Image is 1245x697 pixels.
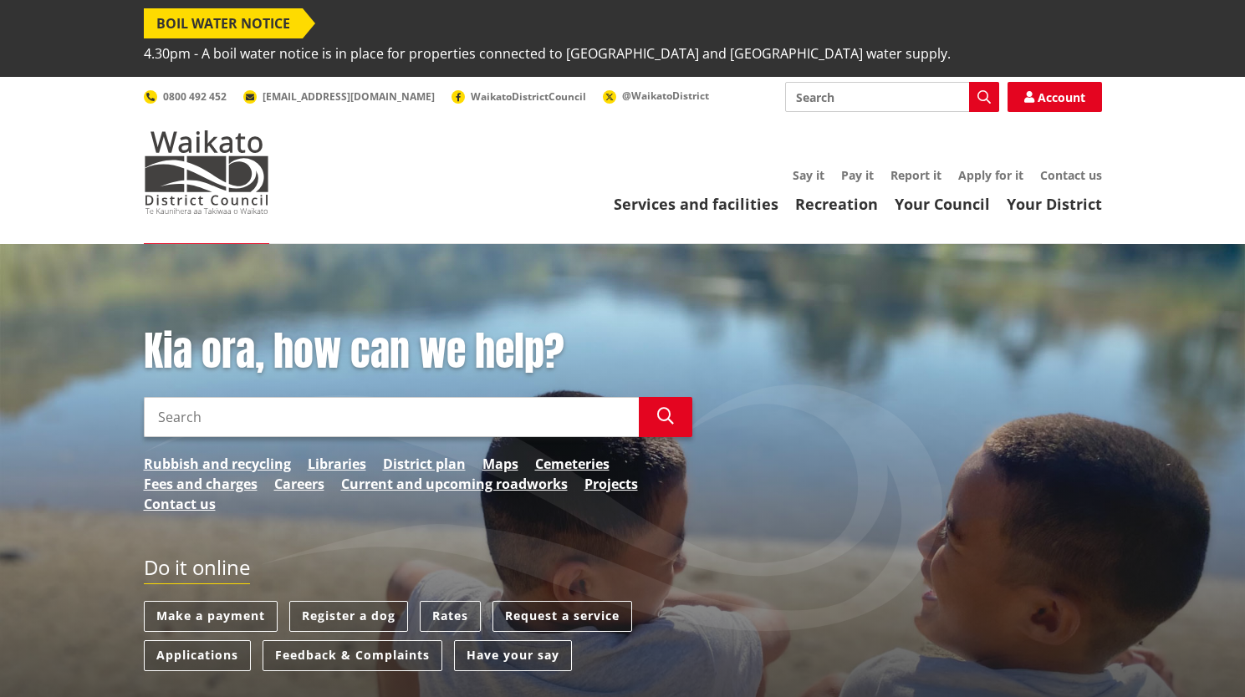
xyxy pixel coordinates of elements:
[603,89,709,103] a: @WaikatoDistrict
[243,89,435,104] a: [EMAIL_ADDRESS][DOMAIN_NAME]
[144,474,258,494] a: Fees and charges
[492,601,632,632] a: Request a service
[144,38,951,69] span: 4.30pm - A boil water notice is in place for properties connected to [GEOGRAPHIC_DATA] and [GEOGR...
[895,194,990,214] a: Your Council
[958,167,1023,183] a: Apply for it
[144,494,216,514] a: Contact us
[163,89,227,104] span: 0800 492 452
[1007,194,1102,214] a: Your District
[841,167,874,183] a: Pay it
[622,89,709,103] span: @WaikatoDistrict
[1040,167,1102,183] a: Contact us
[263,89,435,104] span: [EMAIL_ADDRESS][DOMAIN_NAME]
[584,474,638,494] a: Projects
[535,454,610,474] a: Cemeteries
[144,89,227,104] a: 0800 492 452
[890,167,941,183] a: Report it
[383,454,466,474] a: District plan
[614,194,778,214] a: Services and facilities
[482,454,518,474] a: Maps
[144,556,250,585] h2: Do it online
[452,89,586,104] a: WaikatoDistrictCouncil
[289,601,408,632] a: Register a dog
[471,89,586,104] span: WaikatoDistrictCouncil
[785,82,999,112] input: Search input
[144,397,639,437] input: Search input
[274,474,324,494] a: Careers
[420,601,481,632] a: Rates
[795,194,878,214] a: Recreation
[144,8,303,38] span: BOIL WATER NOTICE
[263,640,442,671] a: Feedback & Complaints
[144,640,251,671] a: Applications
[144,454,291,474] a: Rubbish and recycling
[144,601,278,632] a: Make a payment
[1008,82,1102,112] a: Account
[308,454,366,474] a: Libraries
[341,474,568,494] a: Current and upcoming roadworks
[793,167,824,183] a: Say it
[454,640,572,671] a: Have your say
[144,328,692,376] h1: Kia ora, how can we help?
[144,130,269,214] img: Waikato District Council - Te Kaunihera aa Takiwaa o Waikato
